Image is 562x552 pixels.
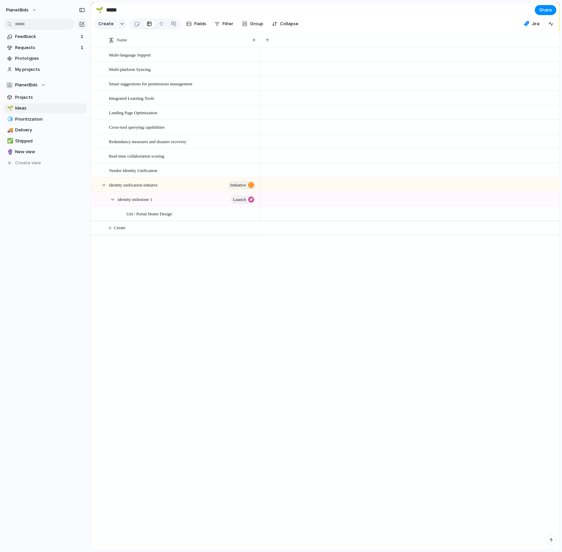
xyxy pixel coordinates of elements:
[7,148,12,156] div: 🔮
[212,18,236,29] button: Filter
[3,114,87,124] a: 🧊Prioritization
[6,105,13,112] button: 🌱
[114,224,125,231] span: Create
[535,5,556,15] button: Share
[6,7,29,13] span: PlanetBids
[233,195,246,204] span: launch
[15,127,85,133] span: Delivery
[118,195,152,203] span: identity milestone 1
[539,7,552,13] span: Share
[15,105,85,112] span: Ideas
[15,66,85,73] span: My projects
[3,147,87,157] a: 🔮New view
[231,195,256,204] button: launch
[239,18,267,29] button: Group
[15,148,85,155] span: New view
[15,44,79,51] span: Requests
[3,5,40,15] button: PlanetBids
[6,138,13,144] button: ✅
[15,33,79,40] span: Feedback
[6,82,13,88] div: 🏢
[3,80,87,90] button: 🏢PlanetBids
[194,20,206,27] span: Fields
[109,80,192,87] span: Smart suggestions for permissions management
[6,148,13,155] button: 🔮
[98,20,114,27] span: Create
[94,18,117,29] button: Create
[109,51,151,58] span: Multi-language Support
[109,123,165,131] span: Cross-tool querying capabilities
[3,103,87,113] a: 🌱Ideas
[109,109,157,116] span: Landing Page Optimization
[6,127,13,133] button: 🚚
[532,20,539,27] span: Jira
[280,20,298,27] span: Collapse
[15,116,85,123] span: Prioritization
[7,126,12,134] div: 🚚
[3,32,87,42] a: Feedback1
[3,53,87,63] a: Prototypes
[3,92,87,102] a: Projects
[15,138,85,144] span: Shipped
[109,94,154,102] span: Integrated Learning Tools
[7,137,12,145] div: ✅
[109,65,151,73] span: Multi-platform Syncing
[15,160,41,166] span: Create view
[184,18,209,29] button: Fields
[228,181,256,189] button: initiative
[3,65,87,75] a: My projects
[109,152,164,160] span: Real-time collaboration scoring
[230,180,246,190] span: initiative
[6,116,13,123] button: 🧊
[7,115,12,123] div: 🧊
[3,125,87,135] a: 🚚Delivery
[15,82,38,88] span: PlanetBids
[109,137,186,145] span: Redundancy measures and disaster recovery
[3,43,87,53] a: Requests1
[96,5,103,14] div: 🌱
[126,210,172,217] span: Uni / Portal Home Design
[15,94,85,101] span: Projects
[117,37,127,43] span: Name
[7,104,12,112] div: 🌱
[3,136,87,146] a: ✅Shipped
[3,158,87,168] button: Create view
[269,18,301,29] button: Collapse
[521,19,542,29] button: Jira
[15,55,85,62] span: Prototypes
[81,44,85,51] span: 1
[81,33,85,40] span: 1
[109,166,157,174] span: Vendor Identity Unification
[109,181,158,188] span: identity unification initiatve
[94,5,105,15] button: 🌱
[250,20,263,27] span: Group
[223,20,233,27] span: Filter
